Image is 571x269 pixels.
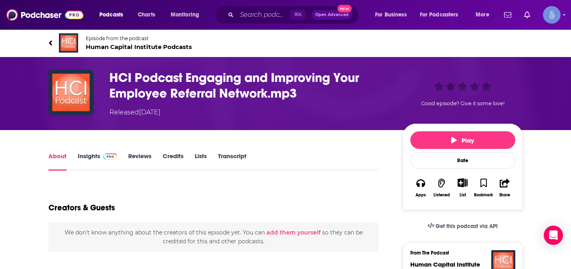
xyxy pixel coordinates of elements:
[501,8,515,22] a: Show notifications dropdown
[315,13,349,17] span: Open Advanced
[59,33,78,53] img: Human Capital Institute Podcasts
[416,193,426,198] div: Apps
[476,9,489,20] span: More
[544,226,563,245] div: Open Intercom Messenger
[222,6,367,24] div: Search podcasts, credits, & more...
[436,223,498,230] span: Get this podcast via API
[451,137,474,144] span: Play
[133,8,160,21] a: Charts
[99,9,123,20] span: Podcasts
[494,173,515,202] button: Share
[543,6,561,24] span: Logged in as Spiral5-G1
[165,8,210,21] button: open menu
[421,216,504,236] a: Get this podcast via API
[474,193,493,198] div: Bookmark
[410,152,515,169] div: Rate
[415,8,470,21] button: open menu
[410,173,431,202] button: Apps
[6,7,83,22] img: Podchaser - Follow, Share and Rate Podcasts
[94,8,133,21] button: open menu
[48,203,115,213] h2: Creators & Guests
[410,250,509,256] h3: From The Podcast
[103,153,117,160] img: Podchaser Pro
[86,35,192,41] span: Episode from the podcast
[312,10,352,20] button: Open AdvancedNew
[128,152,151,171] a: Reviews
[237,8,291,21] input: Search podcasts, credits, & more...
[337,5,352,12] span: New
[48,33,286,53] a: Human Capital Institute PodcastsEpisode from the podcastHuman Capital Institute Podcasts
[375,9,407,20] span: For Business
[138,9,155,20] span: Charts
[543,6,561,24] img: User Profile
[171,9,199,20] span: Monitoring
[369,8,417,21] button: open menu
[454,178,471,187] button: Show More Button
[434,193,450,198] div: Listened
[65,229,363,245] span: We don't know anything about the creators of this episode yet . You can so they can be credited f...
[266,229,321,236] button: add them yourself
[218,152,246,171] a: Transcript
[452,173,473,202] div: Show More ButtonList
[48,70,93,115] img: HCI Podcast Engaging and Improving Your Employee Referral Network.mp3
[78,152,117,171] a: InsightsPodchaser Pro
[109,70,390,101] h1: HCI Podcast Engaging and Improving Your Employee Referral Network.mp3
[499,193,510,198] div: Share
[421,100,504,106] span: Good episode? Give it some love!
[521,8,533,22] a: Show notifications dropdown
[420,9,458,20] span: For Podcasters
[470,8,499,21] button: open menu
[410,131,515,149] button: Play
[473,173,494,202] button: Bookmark
[431,173,452,202] button: Listened
[109,108,160,117] div: Released [DATE]
[86,43,192,51] span: Human Capital Institute Podcasts
[163,152,184,171] a: Credits
[195,152,207,171] a: Lists
[48,152,67,171] a: About
[543,6,561,24] button: Show profile menu
[460,192,466,198] div: List
[291,10,305,20] span: ⌘ K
